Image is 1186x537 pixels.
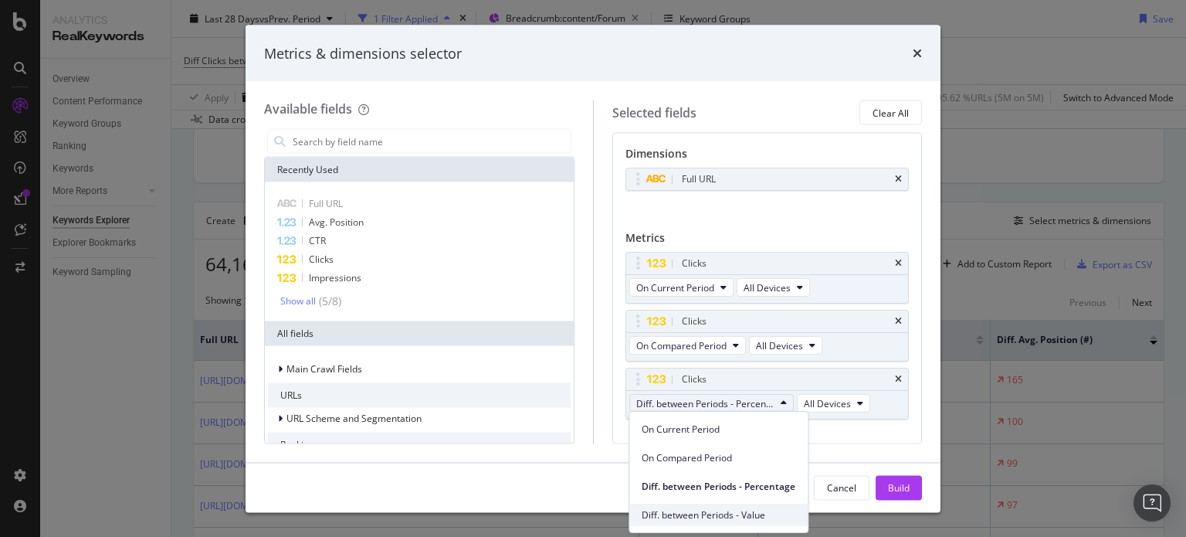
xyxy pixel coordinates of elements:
div: Metrics & dimensions selector [264,43,462,63]
span: On Current Period [636,280,714,294]
button: All Devices [737,278,810,297]
div: Dimensions [625,146,910,168]
span: Avg. Position [309,216,364,229]
span: All Devices [804,396,851,410]
div: Clear All [873,106,909,119]
div: Selected fields [612,104,696,121]
div: times [895,175,902,184]
button: Build [876,475,922,500]
div: times [913,43,922,63]
div: times [895,317,902,326]
button: Diff. between Periods - Percentage [629,394,794,413]
div: Clicks [682,314,707,329]
div: All fields [265,321,574,346]
button: On Current Period [629,278,734,297]
div: Show all [280,296,316,307]
button: Cancel [814,475,869,500]
span: All Devices [744,280,791,294]
span: On Current Period [642,423,795,437]
div: Rankings [268,433,571,457]
span: Main Crawl Fields [286,362,362,376]
div: Open Intercom Messenger [1133,484,1171,522]
div: Metrics [625,230,910,252]
div: Recently Used [265,158,574,182]
div: URLs [268,383,571,408]
span: Clicks [309,253,334,266]
div: ( 5 / 8 ) [316,294,341,309]
div: Build [888,481,910,494]
span: On Compared Period [642,451,795,465]
div: Cancel [827,481,856,494]
span: Diff. between Periods - Value [642,508,795,522]
button: Clear All [859,100,922,125]
span: CTR [309,234,326,247]
div: times [895,259,902,268]
div: Clicks [682,256,707,271]
span: Full URL [309,197,343,210]
span: Diff. between Periods - Percentage [642,480,795,494]
div: Clicks [682,372,707,387]
div: ClickstimesDiff. between Periods - PercentageAll Devices [625,368,910,420]
span: URL Scheme and Segmentation [286,412,422,425]
span: Diff. between Periods - Percentage [636,396,774,410]
button: On Compared Period [629,336,746,355]
div: modal [246,25,940,512]
span: Impressions [309,271,361,284]
div: Full URLtimes [625,168,910,191]
span: All Devices [756,338,803,352]
span: On Compared Period [636,338,727,352]
div: ClickstimesOn Current PeriodAll Devices [625,252,910,304]
div: Available fields [264,100,352,117]
div: Full URL [682,172,716,187]
input: Search by field name [291,130,571,153]
div: times [895,375,902,384]
button: All Devices [797,394,870,413]
button: All Devices [749,336,822,355]
div: ClickstimesOn Compared PeriodAll Devices [625,310,910,362]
